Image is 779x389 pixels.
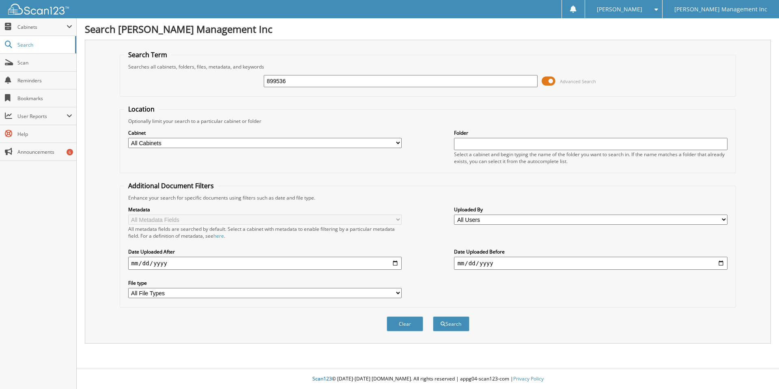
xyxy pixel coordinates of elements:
[124,105,159,114] legend: Location
[128,129,402,136] label: Cabinet
[128,206,402,213] label: Metadata
[213,232,224,239] a: here
[17,24,67,30] span: Cabinets
[560,78,596,84] span: Advanced Search
[17,131,72,138] span: Help
[513,375,544,382] a: Privacy Policy
[128,248,402,255] label: Date Uploaded After
[312,375,332,382] span: Scan123
[128,226,402,239] div: All metadata fields are searched by default. Select a cabinet with metadata to enable filtering b...
[8,4,69,15] img: scan123-logo-white.svg
[124,181,218,190] legend: Additional Document Filters
[17,148,72,155] span: Announcements
[17,95,72,102] span: Bookmarks
[17,77,72,84] span: Reminders
[124,194,732,201] div: Enhance your search for specific documents using filters such as date and file type.
[124,63,732,70] div: Searches all cabinets, folders, files, metadata, and keywords
[597,7,642,12] span: [PERSON_NAME]
[387,316,423,331] button: Clear
[77,369,779,389] div: © [DATE]-[DATE] [DOMAIN_NAME]. All rights reserved | appg04-scan123-com |
[454,206,727,213] label: Uploaded By
[738,350,779,389] iframe: Chat Widget
[17,113,67,120] span: User Reports
[454,248,727,255] label: Date Uploaded Before
[128,279,402,286] label: File type
[433,316,469,331] button: Search
[124,118,732,125] div: Optionally limit your search to a particular cabinet or folder
[674,7,767,12] span: [PERSON_NAME] Management Inc
[124,50,171,59] legend: Search Term
[454,129,727,136] label: Folder
[17,59,72,66] span: Scan
[454,257,727,270] input: end
[454,151,727,165] div: Select a cabinet and begin typing the name of the folder you want to search in. If the name match...
[67,149,73,155] div: 6
[17,41,71,48] span: Search
[85,22,771,36] h1: Search [PERSON_NAME] Management Inc
[128,257,402,270] input: start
